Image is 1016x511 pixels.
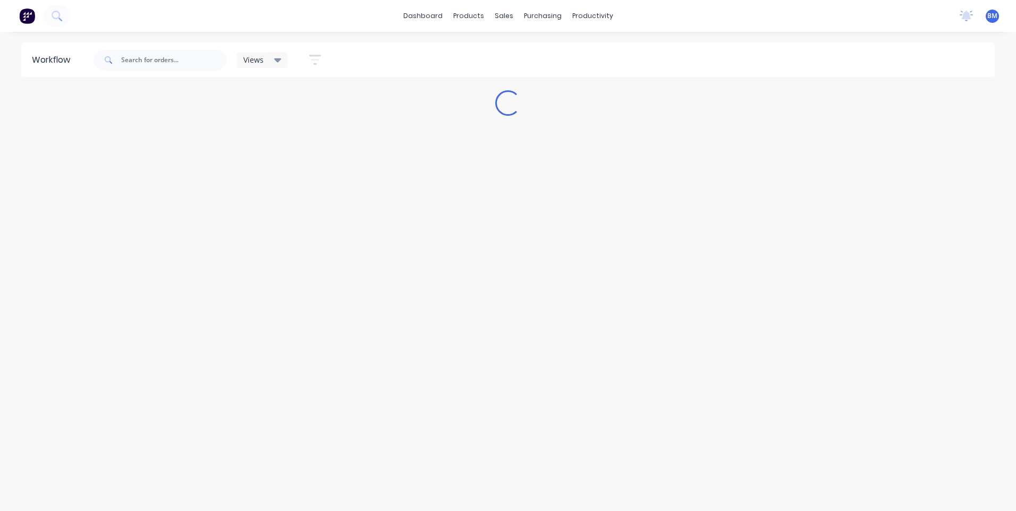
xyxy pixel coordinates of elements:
a: dashboard [398,8,448,24]
div: sales [489,8,519,24]
span: BM [987,11,997,21]
input: Search for orders... [121,49,226,71]
div: purchasing [519,8,567,24]
span: Views [243,54,264,65]
div: products [448,8,489,24]
img: Factory [19,8,35,24]
div: productivity [567,8,619,24]
div: Workflow [32,54,75,66]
